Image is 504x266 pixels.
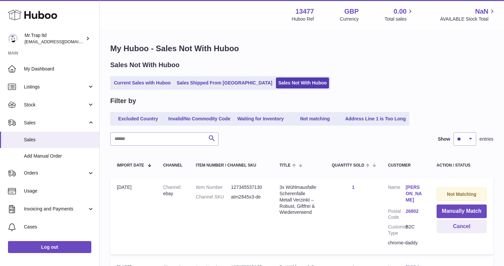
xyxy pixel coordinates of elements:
[438,136,450,142] label: Show
[384,16,414,22] span: Total sales
[24,224,94,230] span: Cases
[25,32,84,45] div: Mr.Trap ltd
[406,208,423,214] a: 26802
[295,7,314,16] strong: 13477
[196,194,231,200] dt: Channel SKU
[332,163,364,168] span: Quantity Sold
[196,163,266,168] div: Item Number / Channel SKU
[163,184,183,197] div: ebay
[440,7,496,22] a: NaN AVAILABLE Stock Total
[163,185,182,190] strong: Channel
[234,113,287,124] a: Waiting for Inventory
[406,184,423,203] a: [PERSON_NAME]
[440,16,496,22] span: AVAILABLE Stock Total
[292,16,314,22] div: Huboo Ref
[388,208,405,221] dt: Postal Code
[352,185,355,190] a: 1
[344,7,359,16] strong: GBP
[388,184,405,205] dt: Name
[388,240,423,246] div: chrome-daddy
[25,39,98,44] span: [EMAIL_ADDRESS][DOMAIN_NAME]
[8,241,91,253] a: Log out
[388,163,423,168] div: Customer
[24,153,94,159] span: Add Manual Order
[196,184,231,191] dt: Item Number
[437,163,487,168] div: Action / Status
[406,224,423,236] dd: B2C
[110,178,156,254] td: [DATE]
[166,113,233,124] a: Invalid/No Commodity Code
[110,43,493,54] h1: My Huboo - Sales Not With Huboo
[437,220,487,233] button: Cancel
[174,77,275,88] a: Sales Shipped From [GEOGRAPHIC_DATA]
[475,7,488,16] span: NaN
[231,194,266,200] dd: atm2845x3-de
[24,188,94,194] span: Usage
[24,84,87,90] span: Listings
[479,136,493,142] span: entries
[24,206,87,212] span: Invoicing and Payments
[110,96,136,105] h2: Filter by
[112,77,173,88] a: Current Sales with Huboo
[8,34,18,44] img: office@grabacz.eu
[231,184,266,191] dd: 127345537130
[388,224,405,236] dt: Customer Type
[163,163,183,168] div: Channel
[289,113,342,124] a: Not matching
[112,113,165,124] a: Excluded Country
[276,77,329,88] a: Sales Not With Huboo
[24,102,87,108] span: Stock
[343,113,408,124] a: Address Line 1 is Too Long
[24,120,87,126] span: Sales
[24,137,94,143] span: Sales
[280,184,319,215] div: 3x Wühlmausfalle Scherenfalle Metall Verzinkt – Robust, Giftfrei & Wiederverwend
[24,170,87,176] span: Orders
[280,163,291,168] span: Title
[437,204,487,218] button: Manually Match
[394,7,407,16] span: 0.00
[340,16,359,22] div: Currency
[384,7,414,22] a: 0.00 Total sales
[117,163,144,168] span: Import date
[24,66,94,72] span: My Dashboard
[110,61,180,69] h2: Sales Not With Huboo
[447,192,476,197] strong: Not Matching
